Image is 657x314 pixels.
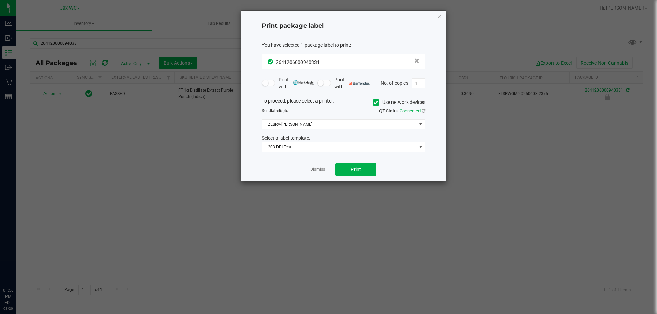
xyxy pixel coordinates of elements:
span: Print with [279,76,314,91]
span: 203 DPI Test [262,142,416,152]
h4: Print package label [262,22,425,30]
span: 2641206000940331 [276,59,320,65]
span: Send to: [262,108,289,113]
button: Print [335,163,376,176]
span: You have selected 1 package label to print [262,42,350,48]
label: Use network devices [373,99,425,106]
div: : [262,42,425,49]
span: Print [351,167,361,172]
iframe: Resource center [7,259,27,280]
img: mark_magic_cybra.png [293,80,314,85]
img: bartender.png [349,82,370,85]
span: No. of copies [381,80,408,85]
span: Print with [334,76,370,91]
a: Dismiss [310,167,325,173]
span: In Sync [268,58,274,65]
span: ZEBRA-[PERSON_NAME] [262,120,416,129]
span: Connected [400,108,421,113]
span: QZ Status: [379,108,425,113]
div: Select a label template. [257,135,430,142]
span: label(s) [271,108,285,113]
div: To proceed, please select a printer. [257,97,430,108]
